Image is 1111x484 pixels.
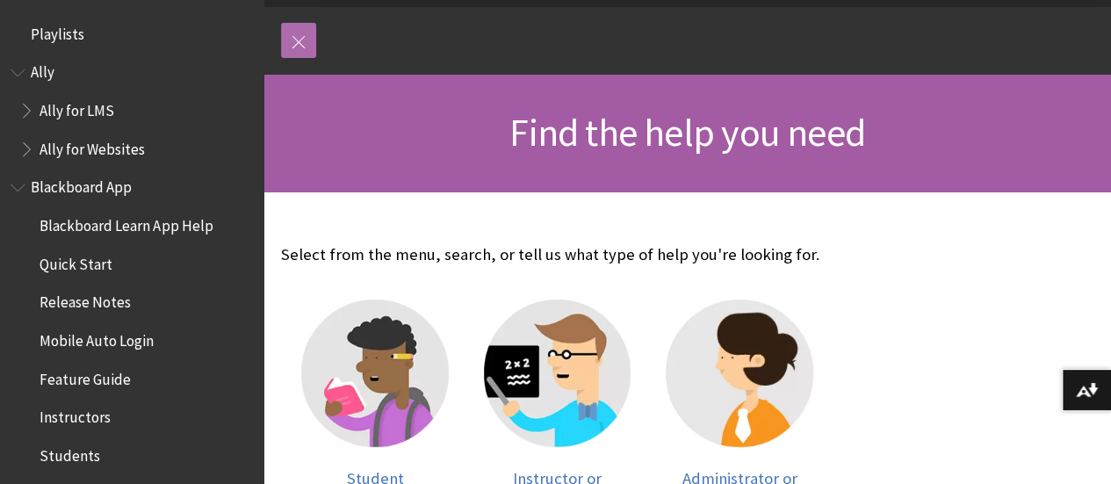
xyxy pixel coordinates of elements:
p: Select from the menu, search, or tell us what type of help you're looking for. [281,243,833,266]
span: Ally for LMS [40,96,114,119]
img: Student [301,300,449,447]
span: Playlists [31,19,84,43]
span: Instructors [40,403,111,427]
span: Ally [31,58,54,82]
span: Mobile Auto Login [40,326,154,350]
span: Release Notes [40,288,131,312]
span: Blackboard Learn App Help [40,211,213,235]
span: Feature Guide [40,365,131,388]
img: Instructor [484,300,631,447]
span: Quick Start [40,249,112,273]
span: Blackboard App [31,173,132,197]
img: Administrator [666,300,813,447]
nav: Book outline for Playlists [11,19,253,49]
span: Students [40,441,100,465]
span: Ally for Websites [40,134,145,158]
span: Find the help you need [509,108,864,156]
nav: Book outline for Anthology Ally Help [11,58,253,164]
